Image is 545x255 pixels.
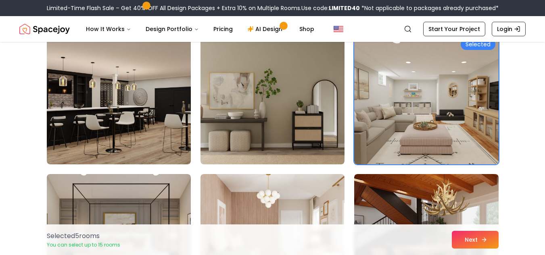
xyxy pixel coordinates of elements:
a: Login [492,22,526,36]
img: Room room-43 [47,35,191,164]
img: United States [334,24,343,34]
button: Design Portfolio [139,21,205,37]
b: LIMITED40 [329,4,360,12]
span: Use code: [301,4,360,12]
nav: Main [79,21,321,37]
nav: Global [19,16,526,42]
a: AI Design [241,21,291,37]
img: Room room-45 [354,35,498,164]
a: Start Your Project [423,22,485,36]
img: Spacejoy Logo [19,21,70,37]
button: How It Works [79,21,138,37]
div: Limited-Time Flash Sale – Get 40% OFF All Design Packages + Extra 10% on Multiple Rooms. [47,4,499,12]
p: You can select up to 15 rooms [47,242,120,248]
button: Next [452,231,499,249]
div: Selected [461,39,495,50]
p: Selected 5 room s [47,231,120,241]
a: Spacejoy [19,21,70,37]
a: Pricing [207,21,239,37]
img: Room room-44 [200,35,345,164]
span: *Not applicable to packages already purchased* [360,4,499,12]
a: Shop [293,21,321,37]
